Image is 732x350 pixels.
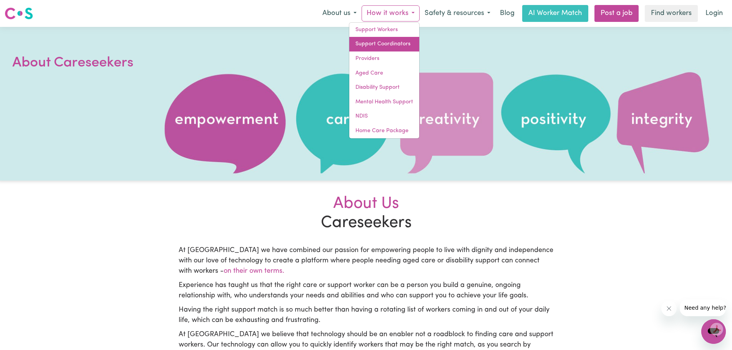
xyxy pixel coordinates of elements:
button: Safety & resources [420,5,495,22]
p: Having the right support match is so much better than having a rotating list of workers coming in... [179,305,554,326]
a: AI Worker Match [522,5,588,22]
a: Mental Health Support [349,95,419,109]
button: About us [317,5,362,22]
button: How it works [362,5,420,22]
a: Careseekers logo [5,5,33,22]
a: Home Care Package [349,124,419,138]
a: Providers [349,51,419,66]
a: NDIS [349,109,419,124]
a: Login [701,5,727,22]
div: How it works [349,22,420,139]
p: Experience has taught us that the right care or support worker can be a person you build a genuin... [179,280,554,301]
div: About Us [179,194,554,214]
iframe: Message from company [680,299,726,316]
a: Support Coordinators [349,37,419,51]
iframe: Button to launch messaging window [701,319,726,344]
a: Blog [495,5,519,22]
span: Need any help? [5,5,46,12]
a: Support Workers [349,23,419,37]
a: Disability Support [349,80,419,95]
a: Aged Care [349,66,419,81]
p: At [GEOGRAPHIC_DATA] we have combined our passion for empowering people to live with dignity and ... [179,245,554,277]
img: Careseekers logo [5,7,33,20]
iframe: Close message [661,301,677,316]
h2: Careseekers [174,194,558,233]
a: Find workers [645,5,698,22]
a: Post a job [594,5,639,22]
span: on their own terms. [224,268,284,275]
h1: About Careseekers [12,53,197,73]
